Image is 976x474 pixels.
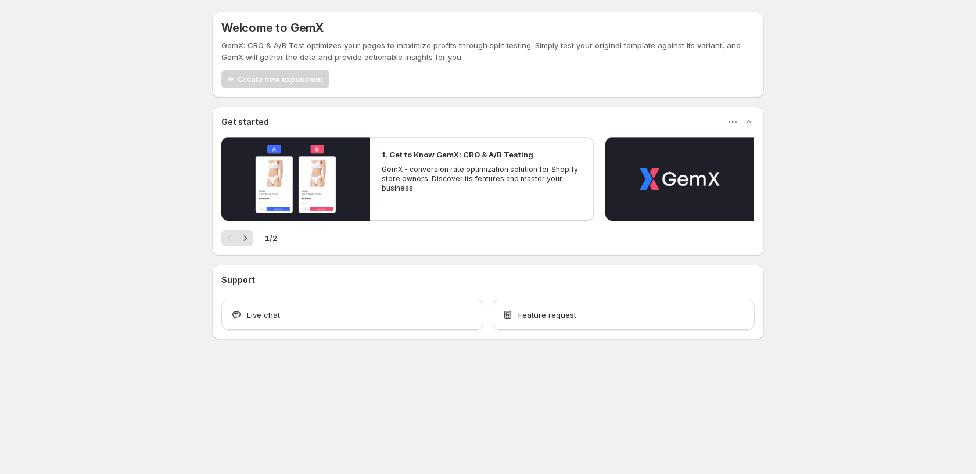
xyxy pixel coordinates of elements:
[221,116,269,128] h3: Get started
[605,137,754,221] button: Play video
[382,165,582,193] p: GemX - conversion rate optimization solution for Shopify store owners. Discover its features and ...
[382,149,533,160] h2: 1. Get to Know GemX: CRO & A/B Testing
[265,232,277,244] span: 1 / 2
[237,230,253,246] button: Next
[221,230,253,246] nav: Pagination
[221,137,370,221] button: Play video
[221,21,324,35] h5: Welcome to GemX
[221,39,755,63] p: GemX: CRO & A/B Test optimizes your pages to maximize profits through split testing. Simply test ...
[518,309,576,321] span: Feature request
[221,274,255,286] h3: Support
[247,309,280,321] span: Live chat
